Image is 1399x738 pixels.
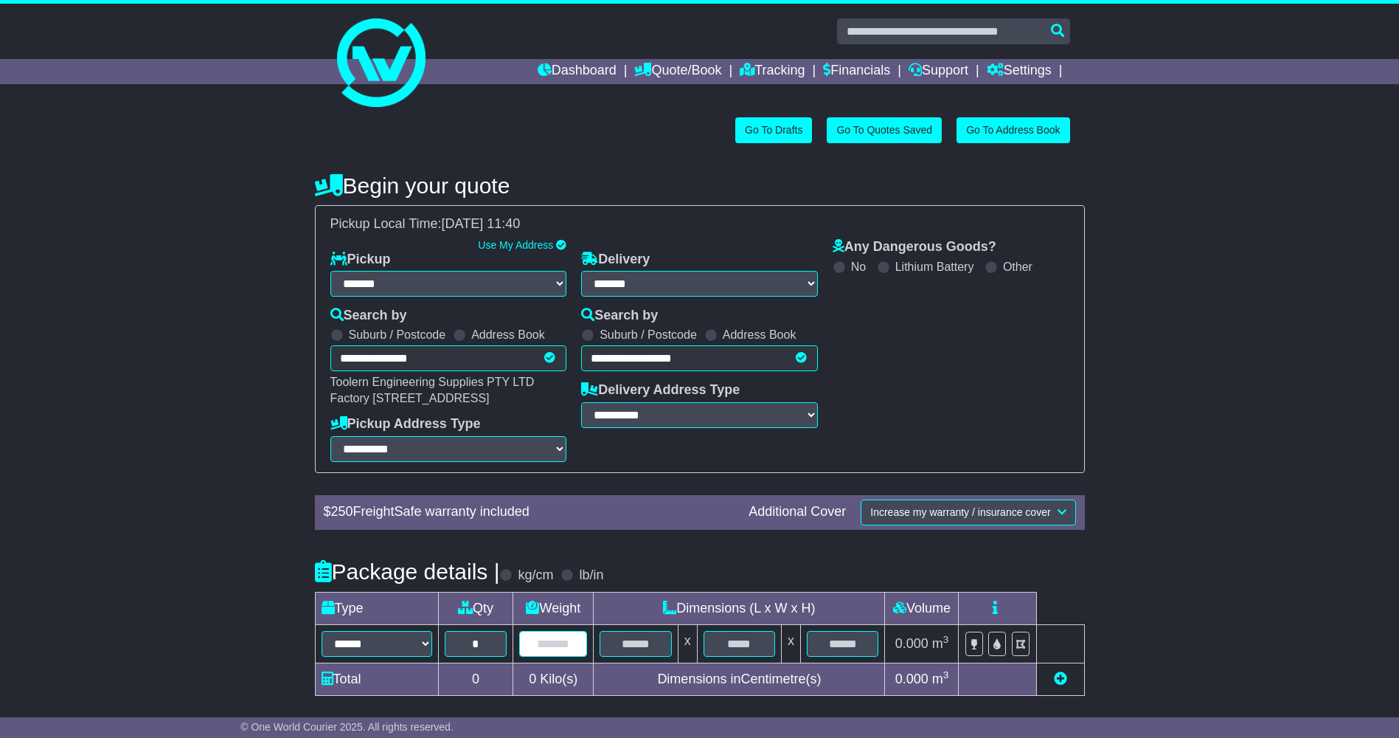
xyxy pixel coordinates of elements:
button: Increase my warranty / insurance cover [861,500,1075,525]
span: 0.000 [895,636,928,651]
sup: 3 [943,634,949,645]
a: Go To Drafts [735,117,812,143]
td: Kilo(s) [513,663,594,695]
a: Quote/Book [634,59,721,84]
label: Search by [330,308,407,324]
span: Increase my warranty / insurance cover [870,506,1050,518]
label: Any Dangerous Goods? [833,239,996,255]
span: Toolern Engineering Supplies PTY LTD [330,376,535,388]
td: Volume [885,592,959,624]
a: Settings [987,59,1052,84]
span: m [932,636,949,651]
a: Add new item [1054,672,1067,686]
label: No [851,260,866,274]
div: Pickup Local Time: [323,216,1077,232]
td: Dimensions in Centimetre(s) [594,663,885,695]
a: Financials [823,59,890,84]
span: Factory [STREET_ADDRESS] [330,392,490,404]
div: $ FreightSafe warranty included [316,504,742,520]
h4: Begin your quote [315,173,1085,198]
a: Dashboard [538,59,617,84]
span: 0.000 [895,672,928,686]
label: Address Book [723,328,796,342]
a: Go To Address Book [957,117,1069,143]
label: Lithium Battery [895,260,974,274]
div: Additional Cover [741,504,853,520]
td: Total [315,663,438,695]
td: Qty [438,592,513,624]
h4: Package details | [315,559,500,584]
label: Pickup Address Type [330,416,481,432]
span: [DATE] 11:40 [442,216,521,231]
span: 250 [331,504,353,519]
label: Address Book [471,328,545,342]
label: kg/cm [518,568,553,584]
td: x [678,624,697,663]
label: lb/in [579,568,603,584]
a: Use My Address [478,239,553,251]
label: Suburb / Postcode [349,328,446,342]
label: Delivery [581,252,650,268]
td: Type [315,592,438,624]
td: Dimensions (L x W x H) [594,592,885,624]
label: Suburb / Postcode [600,328,697,342]
sup: 3 [943,669,949,680]
label: Other [1003,260,1032,274]
a: Go To Quotes Saved [827,117,942,143]
label: Pickup [330,252,391,268]
a: Tracking [740,59,805,84]
a: Support [909,59,968,84]
span: © One World Courier 2025. All rights reserved. [240,721,454,733]
td: Weight [513,592,594,624]
td: x [782,624,801,663]
span: 0 [529,672,536,686]
span: m [932,672,949,686]
td: 0 [438,663,513,695]
label: Search by [581,308,658,324]
label: Delivery Address Type [581,382,740,399]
